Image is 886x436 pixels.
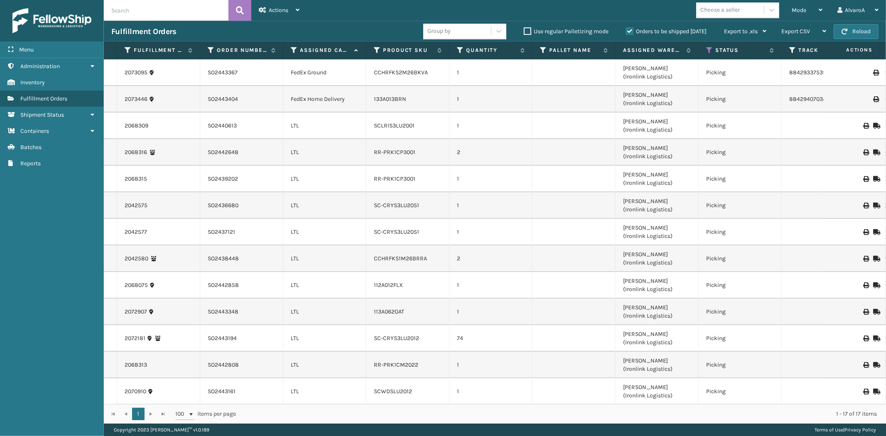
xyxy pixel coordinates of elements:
a: 2072181 [125,334,145,343]
i: Print BOL [863,309,868,315]
td: 74 [449,325,533,352]
td: 1 [449,219,533,245]
h3: Fulfillment Orders [111,27,176,37]
td: Picking [699,352,782,378]
td: [PERSON_NAME] (Ironlink Logistics) [616,59,699,86]
i: Print BOL [863,282,868,288]
td: 1 [449,59,533,86]
td: LTL [283,325,366,352]
i: Print Label [873,70,878,76]
a: 2073095 [125,69,147,77]
label: Status [715,47,766,54]
a: RR-PRK1CP3001 [374,175,415,182]
td: Picking [699,192,782,219]
i: Print BOL [863,123,868,129]
a: 2042580 [125,255,148,263]
td: Picking [699,219,782,245]
td: 1 [449,352,533,378]
i: Print BOL [863,389,868,394]
td: LTL [283,113,366,139]
i: Print BOL [863,203,868,208]
td: FedEx Ground [283,59,366,86]
td: LTL [283,272,366,299]
i: Print BOL [863,176,868,182]
td: [PERSON_NAME] (Ironlink Logistics) [616,378,699,405]
td: [PERSON_NAME] (Ironlink Logistics) [616,272,699,299]
td: [PERSON_NAME] (Ironlink Logistics) [616,139,699,166]
label: Fulfillment Order Id [134,47,184,54]
span: Actions [820,43,878,57]
label: Tracking Number [798,47,849,54]
a: 2072907 [125,308,147,316]
td: FedEx Home Delivery [283,86,366,113]
td: LTL [283,219,366,245]
td: SO2436680 [200,192,283,219]
td: 1 [449,299,533,325]
span: Containers [20,127,49,135]
a: 884293375390 [789,69,830,76]
span: Inventory [20,79,45,86]
span: Reports [20,160,41,167]
a: 2068075 [125,281,148,289]
span: Actions [269,7,288,14]
td: Picking [699,272,782,299]
td: [PERSON_NAME] (Ironlink Logistics) [616,86,699,113]
i: Mark as Shipped [873,282,878,288]
label: Assigned Carrier Service [300,47,350,54]
label: Use regular Palletizing mode [524,28,609,35]
a: 133A013BRN [374,96,406,103]
a: 2042577 [125,228,147,236]
td: Picking [699,245,782,272]
td: 1 [449,86,533,113]
span: Menu [19,46,34,53]
a: CCHRFKS1M26BRRA [374,255,427,262]
span: 100 [175,410,188,418]
td: 2 [449,245,533,272]
a: Privacy Policy [844,427,876,433]
span: Batches [20,144,42,151]
a: SC-CRYS3LU2051 [374,228,419,235]
div: 1 - 17 of 17 items [248,410,877,418]
span: Mode [792,7,806,14]
i: Mark as Shipped [873,336,878,341]
td: SO2437121 [200,219,283,245]
td: 1 [449,113,533,139]
td: Picking [699,325,782,352]
span: Administration [20,63,60,70]
td: [PERSON_NAME] (Ironlink Logistics) [616,192,699,219]
td: SO2442648 [200,139,283,166]
i: Mark as Shipped [873,229,878,235]
i: Print BOL [863,149,868,155]
a: 2068315 [125,175,147,183]
td: SO2443161 [200,378,283,405]
td: LTL [283,166,366,192]
a: 1 [132,408,145,420]
div: Choose a seller [700,6,740,15]
a: 884294070342 [789,96,830,103]
a: Terms of Use [815,427,843,433]
span: Export to .xls [724,28,758,35]
a: RR-PRK1CM2022 [374,361,418,368]
td: 1 [449,192,533,219]
td: Picking [699,139,782,166]
span: Fulfillment Orders [20,95,67,102]
a: 112A012FLX [374,282,403,289]
td: [PERSON_NAME] (Ironlink Logistics) [616,352,699,378]
a: 2068313 [125,361,147,369]
td: SO2443348 [200,299,283,325]
button: Reload [834,24,879,39]
a: 2073446 [125,95,147,103]
img: logo [12,8,91,33]
td: LTL [283,192,366,219]
td: LTL [283,378,366,405]
span: Export CSV [781,28,810,35]
i: Mark as Shipped [873,309,878,315]
td: LTL [283,245,366,272]
a: RR-PRK1CP3001 [374,149,415,156]
td: Picking [699,86,782,113]
td: [PERSON_NAME] (Ironlink Logistics) [616,325,699,352]
i: Mark as Shipped [873,362,878,368]
i: Mark as Shipped [873,176,878,182]
label: Order Number [217,47,267,54]
div: | [815,424,876,436]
